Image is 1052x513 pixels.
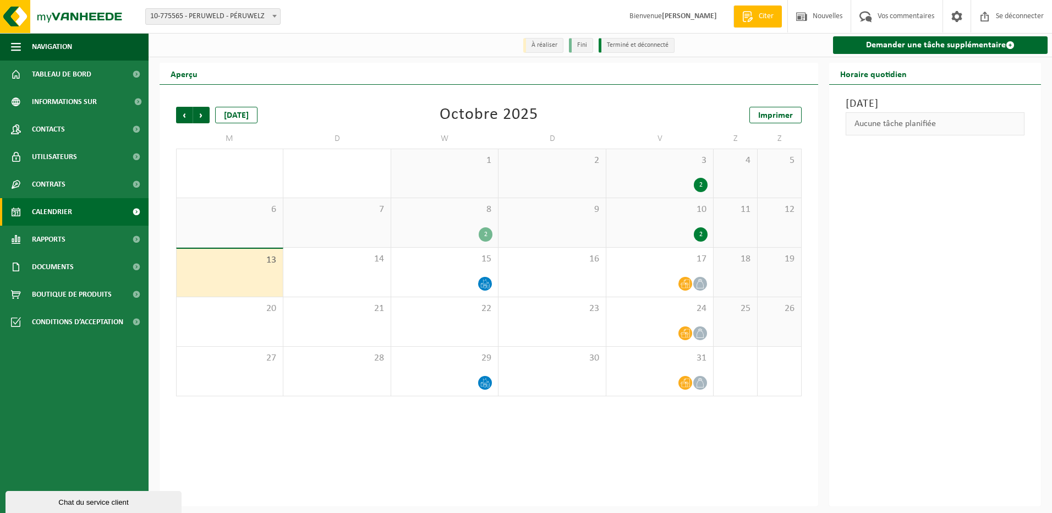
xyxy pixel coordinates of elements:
[504,352,600,364] span: 30
[32,171,65,198] span: Contrats
[829,63,918,84] h2: Horaire quotidien
[846,112,1025,135] div: Aucune tâche planifiée
[283,129,391,149] td: D
[193,107,210,123] span: Prochain
[289,352,385,364] span: 28
[289,303,385,315] span: 21
[504,155,600,167] span: 2
[733,6,782,28] a: Citer
[833,36,1048,54] a: Demander une tâche supplémentaire
[32,253,74,281] span: Documents
[629,12,717,20] font: Bienvenue
[719,253,752,265] span: 18
[612,204,708,216] span: 10
[32,116,65,143] span: Contacts
[504,253,600,265] span: 16
[32,226,65,253] span: Rapports
[662,12,717,20] strong: [PERSON_NAME]
[289,204,385,216] span: 7
[182,303,277,315] span: 20
[32,33,72,61] span: Navigation
[719,155,752,167] span: 4
[32,61,91,88] span: Tableau de bord
[391,129,498,149] td: W
[32,308,123,336] span: Conditions d’acceptation
[182,254,277,266] span: 13
[714,129,758,149] td: Z
[215,107,257,123] div: [DATE]
[758,129,802,149] td: Z
[599,38,675,53] li: Terminé et déconnecté
[758,111,793,120] span: Imprimer
[504,303,600,315] span: 23
[176,107,193,123] span: Précédent
[694,227,708,242] div: 2
[182,204,277,216] span: 6
[145,8,281,25] span: 10-775565 - PERUWELD - PÉRUWELZ
[763,204,796,216] span: 12
[756,11,776,22] span: Citer
[479,227,492,242] div: 2
[6,489,184,513] iframe: chat widget
[397,155,492,167] span: 1
[606,129,714,149] td: V
[397,204,492,216] span: 8
[612,303,708,315] span: 24
[32,198,72,226] span: Calendrier
[397,253,492,265] span: 15
[612,352,708,364] span: 31
[719,204,752,216] span: 11
[176,129,283,149] td: M
[397,352,492,364] span: 29
[763,253,796,265] span: 19
[749,107,802,123] a: Imprimer
[440,107,538,123] div: Octobre 2025
[498,129,606,149] td: D
[866,41,1006,50] font: Demander une tâche supplémentaire
[504,204,600,216] span: 9
[694,178,708,192] div: 2
[523,38,563,53] li: À réaliser
[160,63,209,84] h2: Aperçu
[146,9,280,24] span: 10-775565 - PERUWELD - PÉRUWELZ
[763,155,796,167] span: 5
[763,303,796,315] span: 26
[569,38,593,53] li: Fini
[846,96,1025,112] h3: [DATE]
[612,253,708,265] span: 17
[32,143,77,171] span: Utilisateurs
[719,303,752,315] span: 25
[612,155,708,167] span: 3
[182,352,277,364] span: 27
[289,253,385,265] span: 14
[32,88,127,116] span: Informations sur l’entreprise
[32,281,112,308] span: Boutique de produits
[397,303,492,315] span: 22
